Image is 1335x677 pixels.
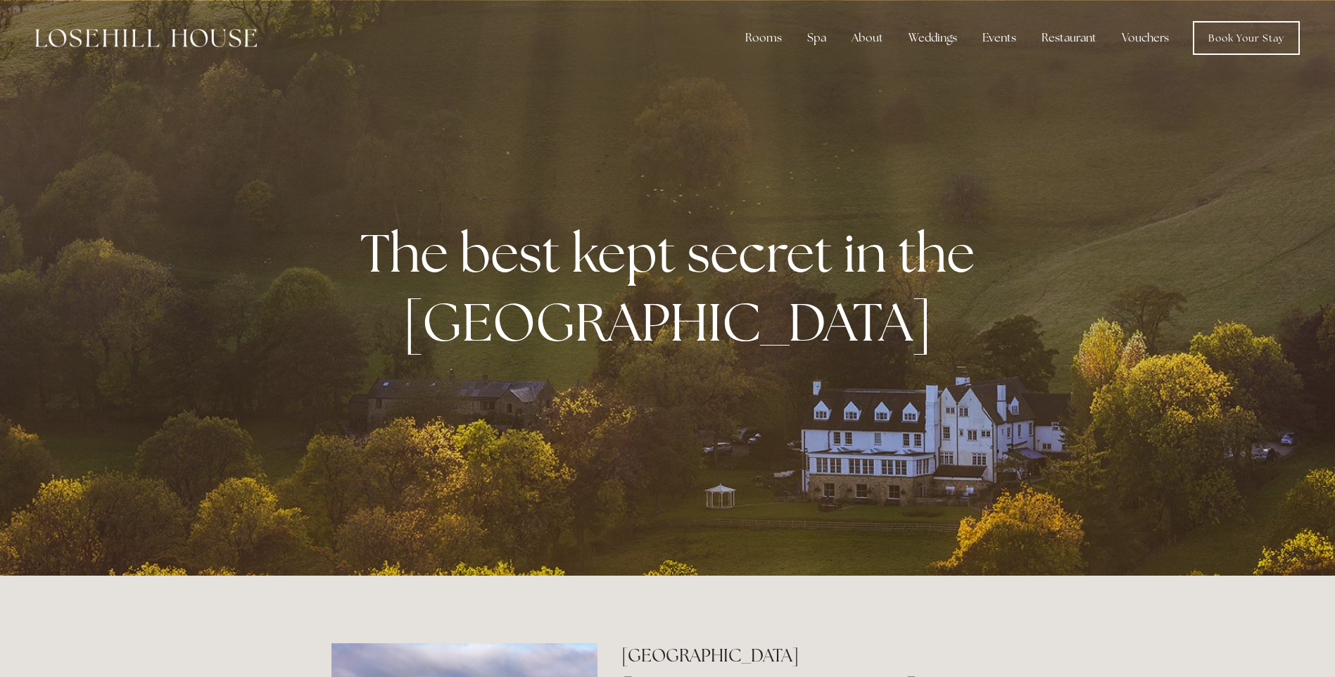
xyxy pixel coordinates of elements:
[621,643,1004,668] h2: [GEOGRAPHIC_DATA]
[897,24,968,52] div: Weddings
[1193,21,1300,55] a: Book Your Stay
[1030,24,1108,52] div: Restaurant
[840,24,894,52] div: About
[734,24,793,52] div: Rooms
[35,29,257,47] img: Losehill House
[360,218,986,356] strong: The best kept secret in the [GEOGRAPHIC_DATA]
[971,24,1027,52] div: Events
[796,24,837,52] div: Spa
[1111,24,1180,52] a: Vouchers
